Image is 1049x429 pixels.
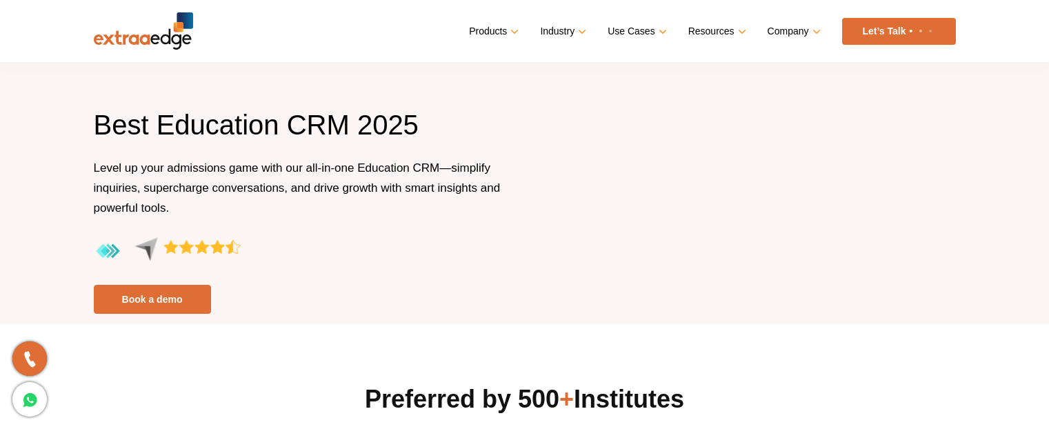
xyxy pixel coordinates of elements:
a: Resources [688,21,743,41]
a: Company [768,21,818,41]
span: + [559,385,574,413]
a: Book a demo [94,285,211,314]
img: aggregate-rating-by-users [94,237,241,266]
a: Products [469,21,516,41]
h1: Best Education CRM 2025 [94,107,514,158]
a: Let’s Talk [842,18,956,45]
a: Use Cases [608,21,663,41]
a: Industry [540,21,583,41]
span: Level up your admissions game with our all-in-one Education CRM—simplify inquiries, supercharge c... [94,161,501,214]
h2: Preferred by 500 Institutes [94,383,956,416]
